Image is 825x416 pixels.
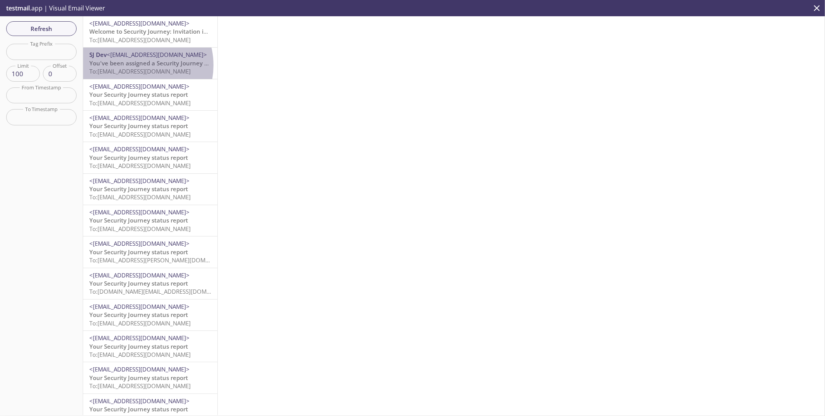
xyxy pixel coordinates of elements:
[89,154,188,161] span: Your Security Journey status report
[89,27,235,35] span: Welcome to Security Journey: Invitation instructions
[6,21,77,36] button: Refresh
[83,300,217,330] div: <[EMAIL_ADDRESS][DOMAIN_NAME]>Your Security Journey status reportTo:[EMAIL_ADDRESS][DOMAIN_NAME]
[89,225,191,233] span: To: [EMAIL_ADDRESS][DOMAIN_NAME]
[12,24,70,34] span: Refresh
[89,240,190,247] span: <[EMAIL_ADDRESS][DOMAIN_NAME]>
[89,374,188,382] span: Your Security Journey status report
[89,130,191,138] span: To: [EMAIL_ADDRESS][DOMAIN_NAME]
[89,19,190,27] span: <[EMAIL_ADDRESS][DOMAIN_NAME]>
[83,79,217,110] div: <[EMAIL_ADDRESS][DOMAIN_NAME]>Your Security Journey status reportTo:[EMAIL_ADDRESS][DOMAIN_NAME]
[83,142,217,173] div: <[EMAIL_ADDRESS][DOMAIN_NAME]>Your Security Journey status reportTo:[EMAIL_ADDRESS][DOMAIN_NAME]
[89,303,190,310] span: <[EMAIL_ADDRESS][DOMAIN_NAME]>
[83,16,217,47] div: <[EMAIL_ADDRESS][DOMAIN_NAME]>Welcome to Security Journey: Invitation instructionsTo:[EMAIL_ADDRE...
[89,405,188,413] span: Your Security Journey status report
[89,59,270,67] span: You've been assigned a Security Journey Knowledge Assessment
[89,67,191,75] span: To: [EMAIL_ADDRESS][DOMAIN_NAME]
[83,111,217,142] div: <[EMAIL_ADDRESS][DOMAIN_NAME]>Your Security Journey status reportTo:[EMAIL_ADDRESS][DOMAIN_NAME]
[89,319,191,327] span: To: [EMAIL_ADDRESS][DOMAIN_NAME]
[83,174,217,205] div: <[EMAIL_ADDRESS][DOMAIN_NAME]>Your Security Journey status reportTo:[EMAIL_ADDRESS][DOMAIN_NAME]
[89,82,190,90] span: <[EMAIL_ADDRESS][DOMAIN_NAME]>
[89,365,190,373] span: <[EMAIL_ADDRESS][DOMAIN_NAME]>
[89,162,191,169] span: To: [EMAIL_ADDRESS][DOMAIN_NAME]
[89,114,190,122] span: <[EMAIL_ADDRESS][DOMAIN_NAME]>
[89,334,190,342] span: <[EMAIL_ADDRESS][DOMAIN_NAME]>
[89,382,191,390] span: To: [EMAIL_ADDRESS][DOMAIN_NAME]
[83,205,217,236] div: <[EMAIL_ADDRESS][DOMAIN_NAME]>Your Security Journey status reportTo:[EMAIL_ADDRESS][DOMAIN_NAME]
[89,177,190,185] span: <[EMAIL_ADDRESS][DOMAIN_NAME]>
[89,91,188,98] span: Your Security Journey status report
[89,397,190,405] span: <[EMAIL_ADDRESS][DOMAIN_NAME]>
[89,208,190,216] span: <[EMAIL_ADDRESS][DOMAIN_NAME]>
[89,351,191,358] span: To: [EMAIL_ADDRESS][DOMAIN_NAME]
[89,145,190,153] span: <[EMAIL_ADDRESS][DOMAIN_NAME]>
[83,48,217,79] div: SJ Dev<[EMAIL_ADDRESS][DOMAIN_NAME]>You've been assigned a Security Journey Knowledge AssessmentT...
[83,236,217,267] div: <[EMAIL_ADDRESS][DOMAIN_NAME]>Your Security Journey status reportTo:[EMAIL_ADDRESS][PERSON_NAME][...
[89,51,107,58] span: SJ Dev
[83,268,217,299] div: <[EMAIL_ADDRESS][DOMAIN_NAME]>Your Security Journey status reportTo:[DOMAIN_NAME][EMAIL_ADDRESS][...
[89,216,188,224] span: Your Security Journey status report
[89,36,191,44] span: To: [EMAIL_ADDRESS][DOMAIN_NAME]
[89,122,188,130] span: Your Security Journey status report
[89,342,188,350] span: Your Security Journey status report
[107,51,207,58] span: <[EMAIL_ADDRESS][DOMAIN_NAME]>
[89,256,235,264] span: To: [EMAIL_ADDRESS][PERSON_NAME][DOMAIN_NAME]
[89,311,188,318] span: Your Security Journey status report
[89,271,190,279] span: <[EMAIL_ADDRESS][DOMAIN_NAME]>
[89,185,188,193] span: Your Security Journey status report
[89,279,188,287] span: Your Security Journey status report
[89,193,191,201] span: To: [EMAIL_ADDRESS][DOMAIN_NAME]
[89,248,188,256] span: Your Security Journey status report
[89,288,236,295] span: To: [DOMAIN_NAME][EMAIL_ADDRESS][DOMAIN_NAME]
[89,99,191,107] span: To: [EMAIL_ADDRESS][DOMAIN_NAME]
[83,331,217,362] div: <[EMAIL_ADDRESS][DOMAIN_NAME]>Your Security Journey status reportTo:[EMAIL_ADDRESS][DOMAIN_NAME]
[83,362,217,393] div: <[EMAIL_ADDRESS][DOMAIN_NAME]>Your Security Journey status reportTo:[EMAIL_ADDRESS][DOMAIN_NAME]
[6,4,30,12] span: testmail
